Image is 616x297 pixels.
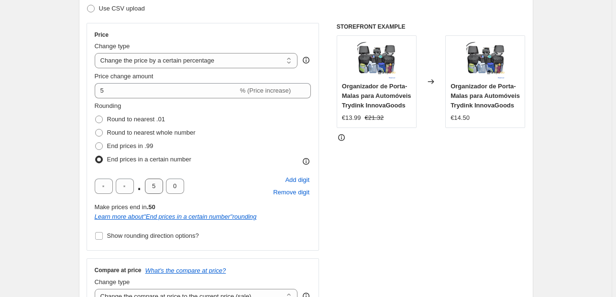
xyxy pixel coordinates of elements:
[273,188,309,197] span: Remove digit
[95,213,257,220] a: Learn more about"End prices in a certain number"rounding
[95,73,154,80] span: Price change amount
[99,5,145,12] span: Use CSV upload
[95,278,130,286] span: Change type
[466,41,505,79] img: organizador-de-porta-malas-para-automoveis-trydink-innovagoods-603_80x.webp
[95,213,257,220] i: Learn more about " End prices in a certain number " rounding
[107,232,199,239] span: Show rounding direction options?
[95,42,130,50] span: Change type
[95,203,155,211] span: Make prices end in
[451,113,470,123] div: €14.50
[95,102,121,109] span: Rounding
[107,142,154,149] span: End prices in .99
[95,266,142,274] h3: Compare at price
[272,186,311,199] button: Remove placeholder
[284,174,311,186] button: Add placeholder
[107,156,191,163] span: End prices in a certain number
[451,83,520,109] span: Organizador de Porta-Malas para Automóveis Trydink InnovaGoods
[137,179,142,194] span: .
[365,113,384,123] strike: €21.32
[145,267,226,274] button: What's the compare at price?
[301,55,311,65] div: help
[285,175,309,185] span: Add digit
[95,31,109,39] h3: Price
[337,23,526,31] h6: STOREFRONT EXAMPLE
[145,179,163,194] input: ﹡
[342,83,411,109] span: Organizador de Porta-Malas para Automóveis Trydink InnovaGoods
[240,87,291,94] span: % (Price increase)
[166,179,184,194] input: ﹡
[95,179,113,194] input: ﹡
[95,83,238,98] input: -15
[147,203,155,211] b: .50
[116,179,134,194] input: ﹡
[357,41,396,79] img: organizador-de-porta-malas-para-automoveis-trydink-innovagoods-603_80x.webp
[107,116,165,123] span: Round to nearest .01
[107,129,196,136] span: Round to nearest whole number
[342,113,361,123] div: €13.99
